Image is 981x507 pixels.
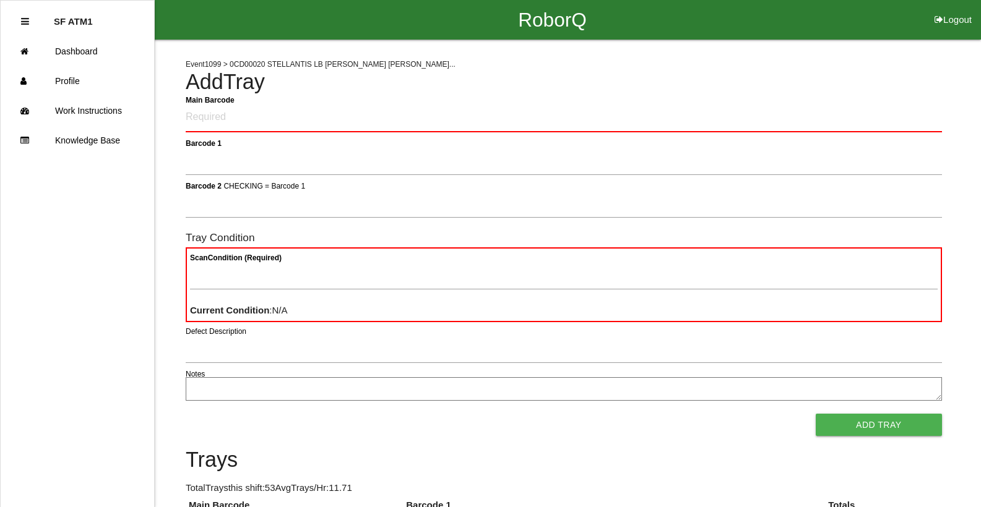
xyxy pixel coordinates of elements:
a: Knowledge Base [1,126,154,155]
h6: Tray Condition [186,232,942,244]
a: Dashboard [1,36,154,66]
p: Total Trays this shift: 53 Avg Trays /Hr: 11.71 [186,481,942,495]
label: Notes [186,369,205,380]
b: Current Condition [190,305,269,315]
label: Defect Description [186,326,246,337]
p: SF ATM1 [54,7,93,27]
a: Work Instructions [1,96,154,126]
span: Event 1099 > 0CD00020 STELLANTIS LB [PERSON_NAME] [PERSON_NAME]... [186,60,456,69]
span: : N/A [190,305,288,315]
input: Required [186,103,942,132]
b: Main Barcode [186,95,235,104]
b: Scan Condition (Required) [190,253,282,262]
h4: Trays [186,448,942,472]
h4: Add Tray [186,70,942,94]
b: Barcode 1 [186,138,222,147]
div: Close [21,7,29,36]
a: Profile [1,66,154,96]
b: Barcode 2 [186,181,222,190]
span: CHECKING = Barcode 1 [223,181,305,190]
button: Add Tray [816,414,942,436]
